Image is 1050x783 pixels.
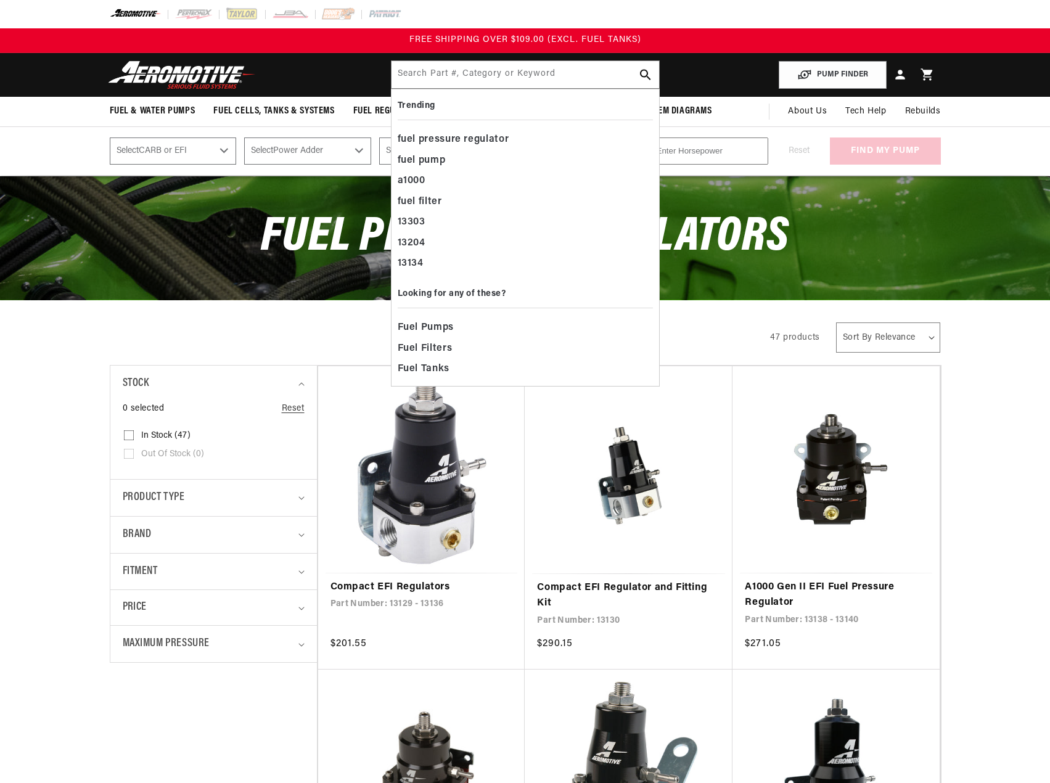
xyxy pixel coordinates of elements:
[105,60,259,89] img: Aeromotive
[398,361,449,378] span: Fuel Tanks
[398,171,653,192] div: a1000
[398,212,653,233] div: 13303
[639,105,712,118] span: System Diagrams
[330,580,513,596] a: Compact EFI Regulators
[896,97,950,126] summary: Rebuilds
[123,590,305,625] summary: Price
[409,35,641,44] span: FREE SHIPPING OVER $109.00 (EXCL. FUEL TANKS)
[141,430,191,441] span: In stock (47)
[123,480,305,516] summary: Product type (0 selected)
[123,626,305,662] summary: Maximum Pressure (0 selected)
[244,137,371,165] select: Power Adder
[398,340,453,358] span: Fuel Filters
[398,289,506,298] b: Looking for any of these?
[123,489,185,507] span: Product type
[379,137,506,165] select: Fuel
[141,449,204,460] span: Out of stock (0)
[282,402,305,416] a: Reset
[344,97,435,126] summary: Fuel Regulators
[632,61,659,88] button: search button
[353,105,425,118] span: Fuel Regulators
[779,61,887,89] button: PUMP FINDER
[123,526,152,544] span: Brand
[123,366,305,402] summary: Stock (0 selected)
[398,233,653,254] div: 13204
[630,97,721,126] summary: System Diagrams
[123,554,305,590] summary: Fitment (0 selected)
[398,192,653,213] div: fuel filter
[123,402,165,416] span: 0 selected
[123,375,149,393] span: Stock
[204,97,343,126] summary: Fuel Cells, Tanks & Systems
[110,105,195,118] span: Fuel & Water Pumps
[398,253,653,274] div: 13134
[110,137,237,165] select: CARB or EFI
[788,107,827,116] span: About Us
[123,599,147,616] span: Price
[845,105,886,118] span: Tech Help
[398,150,653,171] div: fuel pump
[398,101,435,110] b: Trending
[649,137,768,165] input: Enter Horsepower
[213,105,334,118] span: Fuel Cells, Tanks & Systems
[745,580,927,611] a: A1000 Gen II EFI Fuel Pressure Regulator
[123,563,158,581] span: Fitment
[836,97,895,126] summary: Tech Help
[123,517,305,553] summary: Brand (0 selected)
[100,97,205,126] summary: Fuel & Water Pumps
[392,61,659,88] input: Search by Part Number, Category or Keyword
[905,105,941,118] span: Rebuilds
[537,580,720,612] a: Compact EFI Regulator and Fitting Kit
[398,319,454,337] span: Fuel Pumps
[770,333,820,342] span: 47 products
[779,97,836,126] a: About Us
[123,635,210,653] span: Maximum Pressure
[398,129,653,150] div: fuel pressure regulator
[261,213,789,262] span: Fuel Pressure Regulators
